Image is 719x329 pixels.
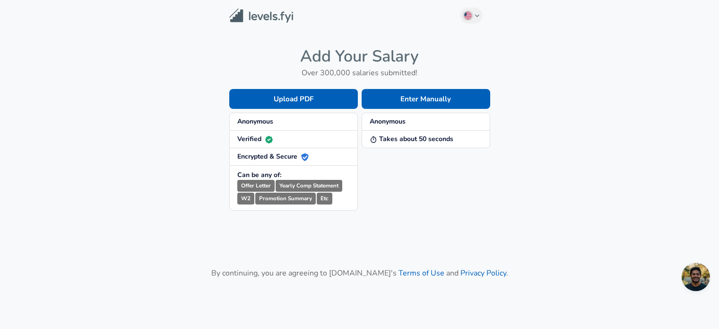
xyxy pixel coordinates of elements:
[460,268,506,278] a: Privacy Policy
[229,9,293,23] img: Levels.fyi
[398,268,444,278] a: Terms of Use
[682,263,710,291] div: Open chat
[276,180,342,192] small: Yearly Comp Statement
[229,89,358,109] button: Upload PDF
[460,8,483,24] button: English (US)
[237,180,275,192] small: Offer Letter
[237,170,281,179] strong: Can be any of:
[464,12,472,19] img: English (US)
[237,134,273,143] strong: Verified
[317,193,332,205] small: Etc
[362,89,490,109] button: Enter Manually
[255,193,316,205] small: Promotion Summary
[229,46,490,66] h4: Add Your Salary
[237,193,254,205] small: W2
[237,117,273,126] strong: Anonymous
[370,134,453,143] strong: Takes about 50 seconds
[229,66,490,80] h6: Over 300,000 salaries submitted!
[370,117,406,126] strong: Anonymous
[237,152,309,161] strong: Encrypted & Secure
